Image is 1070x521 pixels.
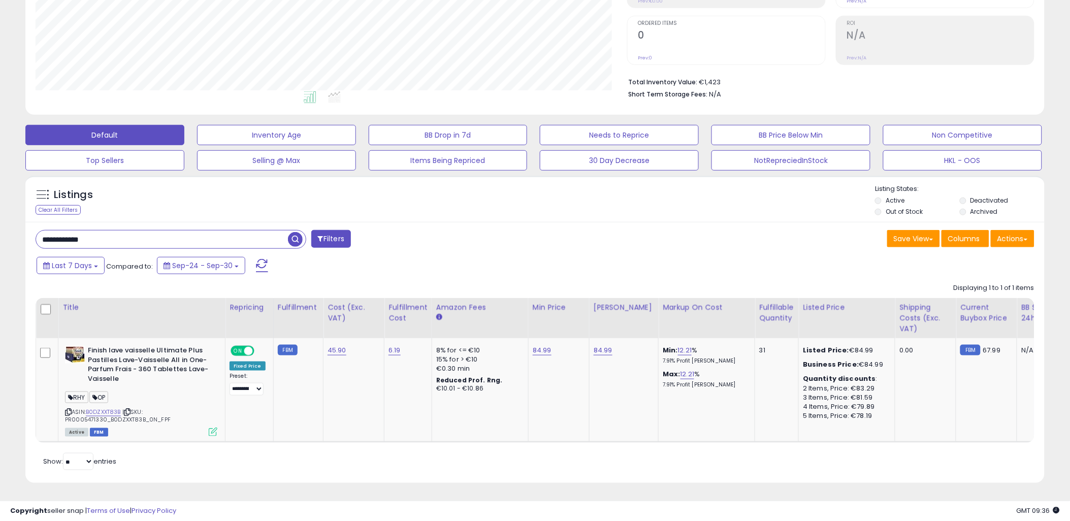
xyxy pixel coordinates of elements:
[25,125,184,145] button: Default
[803,393,887,402] div: 3 Items, Price: €81.59
[759,302,794,323] div: Fulfillable Quantity
[680,369,695,379] a: 12.21
[54,188,93,202] h5: Listings
[638,21,825,26] span: Ordered Items
[1021,302,1058,323] div: BB Share 24h.
[942,230,989,247] button: Columns
[803,302,891,313] div: Listed Price
[899,346,948,355] div: 0.00
[663,346,747,365] div: %
[638,55,653,61] small: Prev: 0
[759,346,791,355] div: 31
[711,125,870,145] button: BB Price Below Min
[87,506,130,515] a: Terms of Use
[970,196,1009,205] label: Deactivated
[1021,346,1055,355] div: N/A
[899,302,952,334] div: Shipping Costs (Exc. VAT)
[369,150,528,171] button: Items Being Repriced
[663,302,751,313] div: Markup on Cost
[65,346,217,435] div: ASIN:
[62,302,221,313] div: Title
[172,260,233,271] span: Sep-24 - Sep-30
[65,392,88,403] span: RHY
[803,360,859,369] b: Business Price:
[883,150,1042,171] button: HKL - OOS
[886,207,923,216] label: Out of Stock
[594,345,612,355] a: 84.99
[65,428,88,437] span: All listings currently available for purchase on Amazon
[25,150,184,171] button: Top Sellers
[88,346,211,386] b: Finish lave vaisselle Ultimate Plus Pastilles Lave-Vaisselle All in One- Parfum Frais - 360 Table...
[90,428,108,437] span: FBM
[328,345,346,355] a: 45.90
[803,411,887,420] div: 5 Items, Price: €78.19
[388,345,401,355] a: 6.19
[659,298,755,338] th: The percentage added to the cost of goods (COGS) that forms the calculator for Min & Max prices.
[960,345,980,355] small: FBM
[197,150,356,171] button: Selling @ Max
[847,29,1034,43] h2: N/A
[436,376,503,384] b: Reduced Prof. Rng.
[663,345,678,355] b: Min:
[875,184,1045,194] p: Listing States:
[436,302,524,313] div: Amazon Fees
[629,78,698,86] b: Total Inventory Value:
[803,345,849,355] b: Listed Price:
[369,125,528,145] button: BB Drop in 7d
[803,374,887,383] div: :
[540,125,699,145] button: Needs to Reprice
[436,364,521,373] div: €0.30 min
[991,230,1034,247] button: Actions
[52,260,92,271] span: Last 7 Days
[847,21,1034,26] span: ROI
[436,346,521,355] div: 8% for <= €10
[540,150,699,171] button: 30 Day Decrease
[197,125,356,145] button: Inventory Age
[533,345,552,355] a: 84.99
[10,506,47,515] strong: Copyright
[436,313,442,322] small: Amazon Fees.
[803,360,887,369] div: €84.99
[983,345,1001,355] span: 67.99
[86,408,121,416] a: B0DZXXT83B
[10,506,176,516] div: seller snap | |
[157,257,245,274] button: Sep-24 - Sep-30
[711,150,870,171] button: NotRepreciedInStock
[230,373,266,396] div: Preset:
[948,234,980,244] span: Columns
[803,374,876,383] b: Quantity discounts
[230,362,266,371] div: Fixed Price
[43,457,116,466] span: Show: entries
[803,402,887,411] div: 4 Items, Price: €79.89
[278,302,319,313] div: Fulfillment
[883,125,1042,145] button: Non Competitive
[65,408,171,423] span: | SKU: PR0005471330_B0DZXXT83B_0N_FPF
[328,302,380,323] div: Cost (Exc. VAT)
[663,369,680,379] b: Max:
[253,347,269,355] span: OFF
[629,90,708,99] b: Short Term Storage Fees:
[533,302,585,313] div: Min Price
[886,196,904,205] label: Active
[970,207,998,216] label: Archived
[663,381,747,388] p: 7.91% Profit [PERSON_NAME]
[311,230,351,248] button: Filters
[803,346,887,355] div: €84.99
[594,302,654,313] div: [PERSON_NAME]
[960,302,1013,323] div: Current Buybox Price
[278,345,298,355] small: FBM
[629,75,1027,87] li: €1,423
[36,205,81,215] div: Clear All Filters
[388,302,428,323] div: Fulfillment Cost
[232,347,244,355] span: ON
[678,345,692,355] a: 12.21
[37,257,105,274] button: Last 7 Days
[709,89,722,99] span: N/A
[436,355,521,364] div: 15% for > €10
[663,357,747,365] p: 7.91% Profit [PERSON_NAME]
[663,370,747,388] div: %
[230,302,269,313] div: Repricing
[89,392,108,403] span: OP
[847,55,867,61] small: Prev: N/A
[132,506,176,515] a: Privacy Policy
